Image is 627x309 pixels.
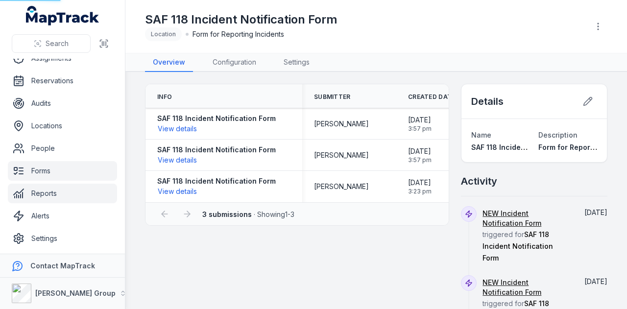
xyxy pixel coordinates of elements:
a: MapTrack [26,6,99,25]
a: Locations [8,116,117,136]
span: [DATE] [408,178,432,188]
span: Submitter [314,93,351,101]
div: Location [145,27,182,41]
h1: SAF 118 Incident Notification Form [145,12,338,27]
a: Forms [8,161,117,181]
span: Info [157,93,172,101]
span: · Showing 1 - 3 [202,210,294,218]
h2: Details [471,95,504,108]
span: [PERSON_NAME] [314,150,369,160]
span: 3:57 pm [408,156,432,164]
a: Overview [145,53,193,72]
time: 14/08/2025, 3:57:57 pm [408,115,432,133]
strong: SAF 118 Incident Notification Form [157,114,276,123]
span: [DATE] [584,277,607,285]
time: 14/08/2025, 3:57:55 pm [408,146,432,164]
button: Search [12,34,91,53]
a: Audits [8,94,117,113]
button: View details [157,186,197,197]
span: [DATE] [584,208,607,216]
a: Configuration [205,53,264,72]
a: Alerts [8,206,117,226]
strong: SAF 118 Incident Notification Form [157,145,276,155]
button: View details [157,123,197,134]
span: triggered for [482,209,570,262]
strong: 3 submissions [202,210,252,218]
span: [PERSON_NAME] [314,119,369,129]
strong: [PERSON_NAME] Group [35,289,116,297]
a: Settings [276,53,317,72]
span: [DATE] [408,146,432,156]
button: View details [157,155,197,166]
time: 14/08/2025, 3:23:26 pm [408,178,432,195]
span: Created Date [408,93,456,101]
span: 3:57 pm [408,125,432,133]
time: 14/08/2025, 3:57:55 pm [584,277,607,285]
a: NEW Incident Notification Form [482,209,570,228]
a: Reports [8,184,117,203]
a: People [8,139,117,158]
a: NEW Incident Notification Form [482,278,570,297]
strong: Contact MapTrack [30,261,95,270]
span: SAF 118 Incident Notification Form [471,143,590,151]
span: 3:23 pm [408,188,432,195]
h2: Activity [461,174,497,188]
span: Name [471,131,491,139]
span: [PERSON_NAME] [314,182,369,191]
span: Description [538,131,578,139]
span: Search [46,39,69,48]
span: SAF 118 Incident Notification Form [482,230,553,262]
time: 14/08/2025, 3:57:57 pm [584,208,607,216]
strong: SAF 118 Incident Notification Form [157,176,276,186]
span: [DATE] [408,115,432,125]
a: Settings [8,229,117,248]
span: Form for Reporting Incidents [193,29,284,39]
a: Reservations [8,71,117,91]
